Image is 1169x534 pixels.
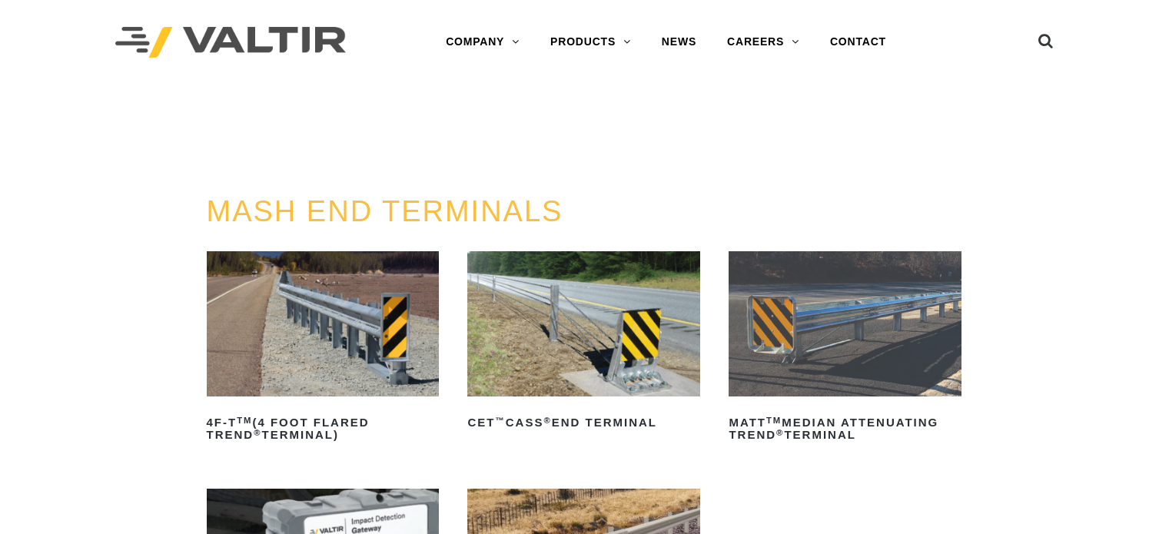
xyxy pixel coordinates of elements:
[766,416,782,425] sup: TM
[815,27,902,58] a: CONTACT
[729,410,961,447] h2: MATT Median Attenuating TREND Terminal
[254,428,261,437] sup: ®
[495,416,505,425] sup: ™
[237,416,252,425] sup: TM
[467,410,700,435] h2: CET CASS End Terminal
[430,27,535,58] a: COMPANY
[115,27,346,58] img: Valtir
[535,27,646,58] a: PRODUCTS
[207,195,563,227] a: MASH END TERMINALS
[729,251,961,447] a: MATTTMMedian Attenuating TREND®Terminal
[543,416,551,425] sup: ®
[207,251,440,447] a: 4F-TTM(4 Foot Flared TREND®Terminal)
[207,410,440,447] h2: 4F-T (4 Foot Flared TREND Terminal)
[712,27,815,58] a: CAREERS
[776,428,784,437] sup: ®
[646,27,712,58] a: NEWS
[467,251,700,435] a: CET™CASS®End Terminal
